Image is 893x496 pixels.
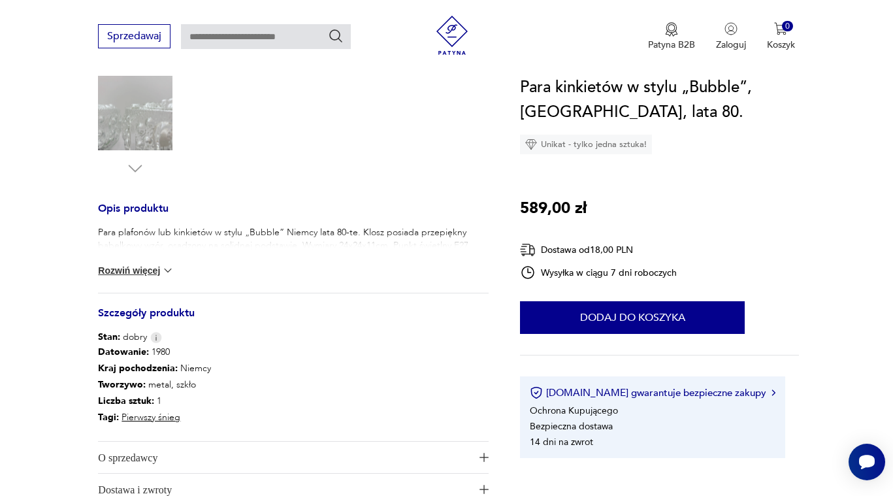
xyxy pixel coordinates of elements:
iframe: Smartsupp widget button [849,444,885,480]
img: chevron down [161,264,174,277]
b: Tworzywo : [98,378,146,391]
button: Szukaj [328,28,344,44]
li: 14 dni na zwrot [530,436,593,448]
p: Zaloguj [716,39,746,51]
button: Dodaj do koszyka [520,301,745,334]
a: Ikona medaluPatyna B2B [648,22,695,51]
span: dobry [98,331,147,344]
img: Ikona koszyka [774,22,787,35]
button: Sprzedawaj [98,24,170,48]
img: Ikona plusa [479,453,489,462]
span: O sprzedawcy [98,442,471,473]
button: [DOMAIN_NAME] gwarantuje bezpieczne zakupy [530,386,775,399]
p: 1980 [98,344,211,360]
b: Tagi: [98,411,119,423]
img: Ikona certyfikatu [530,386,543,399]
img: Zdjęcie produktu Para kinkietów w stylu „Bubble”, Niemcy, lata 80. [98,76,172,150]
button: Rozwiń więcej [98,264,174,277]
img: Ikonka użytkownika [724,22,738,35]
li: Ochrona Kupującego [530,405,618,417]
p: Patyna B2B [648,39,695,51]
p: Niemcy [98,360,211,376]
b: Datowanie : [98,346,149,358]
p: 1 [98,393,211,409]
button: Ikona plusaO sprzedawcy [98,442,489,473]
div: Wysyłka w ciągu 7 dni roboczych [520,265,677,280]
b: Stan: [98,331,120,343]
h3: Opis produktu [98,205,489,226]
li: Bezpieczna dostawa [530,420,613,433]
div: 0 [782,21,793,32]
img: Ikona diamentu [525,139,537,150]
a: Sprzedawaj [98,33,170,42]
img: Ikona plusa [479,485,489,494]
b: Kraj pochodzenia : [98,362,178,374]
p: 589,00 zł [520,196,587,221]
img: Ikona dostawy [520,242,536,258]
div: Unikat - tylko jedna sztuka! [520,135,652,154]
b: Liczba sztuk: [98,395,154,407]
h1: Para kinkietów w stylu „Bubble”, [GEOGRAPHIC_DATA], lata 80. [520,75,799,125]
p: metal, szkło [98,376,211,393]
h3: Szczegóły produktu [98,309,489,331]
p: Koszyk [767,39,795,51]
img: Ikona medalu [665,22,678,37]
img: Patyna - sklep z meblami i dekoracjami vintage [432,16,472,55]
div: Dostawa od 18,00 PLN [520,242,677,258]
a: Pierwszy śnieg [122,411,180,423]
p: Para plafonów lub kinkietów w stylu „Bubble” Niemcy lata 80-te. Klosz posiada przepiękny bąbelkow... [98,226,489,252]
img: Ikona strzałki w prawo [771,389,775,396]
button: Patyna B2B [648,22,695,51]
button: 0Koszyk [767,22,795,51]
button: Zaloguj [716,22,746,51]
img: Info icon [150,332,162,343]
